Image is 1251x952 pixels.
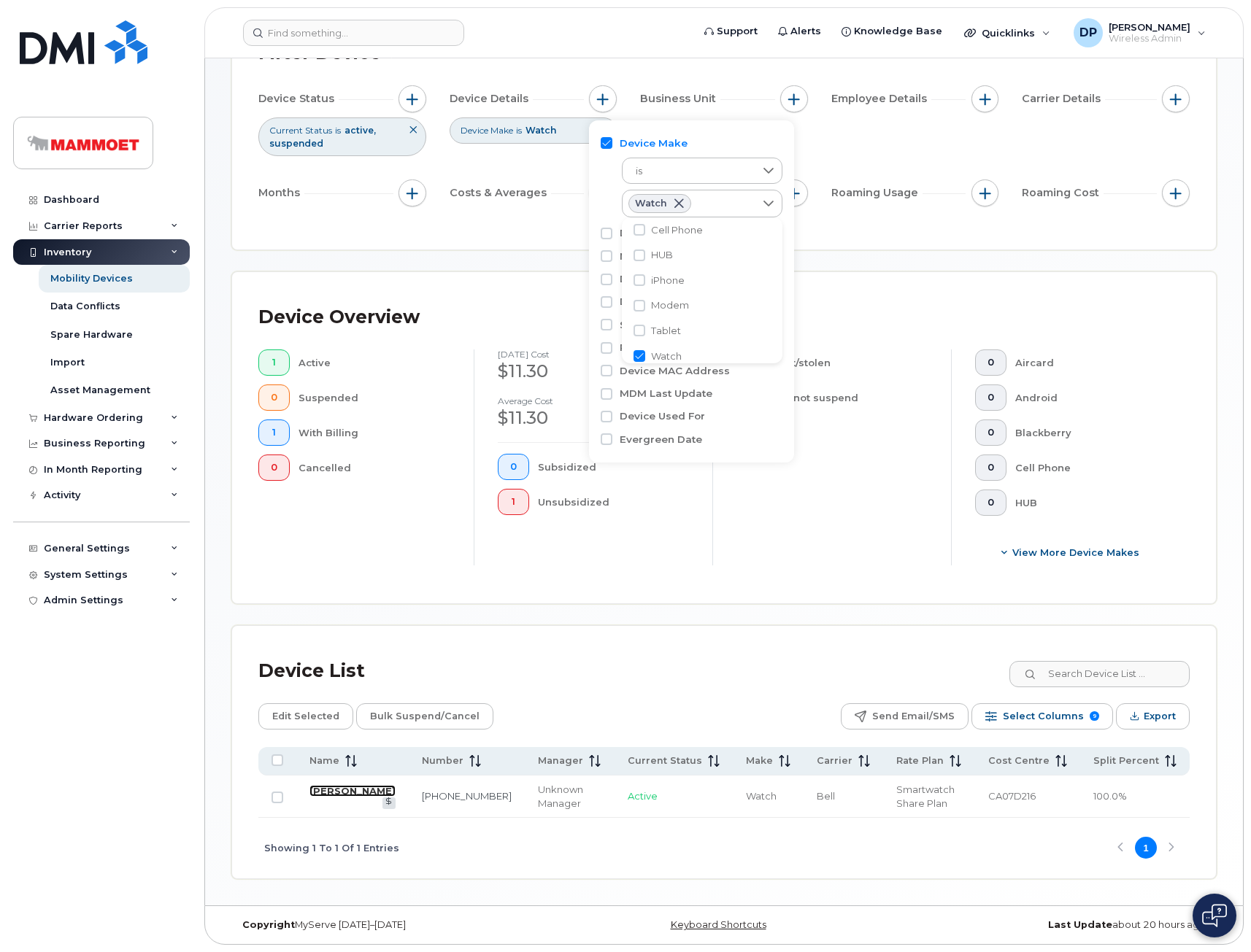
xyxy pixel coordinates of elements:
span: Roaming Cost [1022,185,1104,201]
span: Carrier Details [1022,91,1105,107]
div: Device Overview [258,298,420,336]
button: Bulk Suspend/Cancel [356,703,493,730]
span: Carrier [817,754,852,767]
button: 1 [258,419,290,446]
div: Cell Phone [1015,454,1167,481]
span: 0 [271,392,277,403]
div: Active [299,349,451,376]
label: MDM Last Update [620,387,712,400]
span: Device Details [450,91,533,107]
a: View Last Bill [382,797,396,808]
h4: Average cost [498,396,689,406]
a: [PERSON_NAME] [309,785,396,797]
span: Edit Selected [272,705,339,727]
span: Watch [746,790,777,802]
div: Aircard [1015,349,1167,376]
label: Device Location [620,272,703,286]
div: about 20 hours ago [888,919,1217,931]
span: Modem [651,298,689,312]
div: Blackberry [1015,419,1167,446]
span: 9 [1090,711,1099,721]
strong: Last Update [1048,919,1112,930]
h4: [DATE] cost [498,349,689,359]
div: Suspended [299,384,451,411]
span: Split Percent [1093,754,1159,767]
span: HUB [651,248,673,262]
a: Knowledge Base [831,17,952,46]
span: View More Device Makes [1012,546,1139,560]
div: lost/stolen [777,349,928,376]
button: 0 [498,454,529,480]
button: Export [1116,703,1190,730]
span: Send Email/SMS [872,705,955,727]
span: Wireless Admin [1109,33,1190,44]
a: Support [694,17,768,46]
span: Quicklinks [982,27,1035,39]
span: Export [1144,705,1176,727]
div: David Paetkau [1063,18,1216,47]
button: 1 [258,349,290,376]
li: iPhone [622,268,782,293]
button: 0 [258,384,290,411]
button: 0 [975,349,1006,376]
a: [PHONE_NUMBER] [422,790,512,802]
button: 1 [498,489,529,515]
input: Find something... [243,20,464,46]
span: 0 [988,357,994,368]
span: Device Status [258,91,339,107]
div: MyServe [DATE]–[DATE] [231,919,560,931]
label: Evergreen Date [620,433,702,446]
label: Device Model [620,226,691,240]
span: 0 [988,462,994,473]
span: 0 [271,462,277,473]
li: Tablet [622,318,782,344]
li: Watch [622,344,782,369]
span: Roaming Usage [831,185,923,201]
div: Device List [258,652,365,690]
div: $11.30 [498,406,689,430]
span: Cell Phone [651,223,703,237]
span: iPhone [651,274,685,287]
button: Send Email/SMS [841,703,969,730]
div: With Billing [299,419,451,446]
a: Keyboard Shortcuts [671,919,766,930]
div: Unknown Manager [538,783,601,810]
label: Static IP [620,318,662,332]
input: Search Device List ... [1009,661,1190,687]
span: 100.0% [1093,790,1127,802]
span: Costs & Averages [450,185,551,201]
div: Quicklinks [954,18,1061,47]
span: 0 [988,392,994,403]
span: is [623,158,754,185]
span: Support [717,24,758,39]
span: 1 [271,427,277,438]
span: Number [422,754,463,767]
span: 1 [271,357,277,368]
button: Edit Selected [258,703,353,730]
span: 0 [988,427,994,438]
strong: Copyright [242,919,295,930]
button: 0 [975,384,1006,411]
span: Make [746,754,773,767]
button: 0 [258,454,290,481]
span: Active [628,790,658,802]
span: 1 [510,496,517,508]
span: active [344,125,376,136]
span: Watch [651,349,682,363]
img: Open chat [1202,904,1227,927]
div: Android [1015,384,1167,411]
label: Private APN Area [620,341,710,355]
label: Device MAC Address [620,364,730,378]
div: HUB [1015,489,1167,516]
span: Business Unit [640,91,720,107]
span: Name [309,754,339,767]
label: Device Used For [620,409,705,423]
span: Device Make [461,124,513,136]
span: Months [258,185,304,201]
button: Page 1 [1135,837,1157,859]
label: Device Make [620,136,688,150]
span: DP [1079,24,1097,42]
span: Alerts [790,24,821,39]
span: is [516,124,522,136]
li: HUB [622,242,782,268]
